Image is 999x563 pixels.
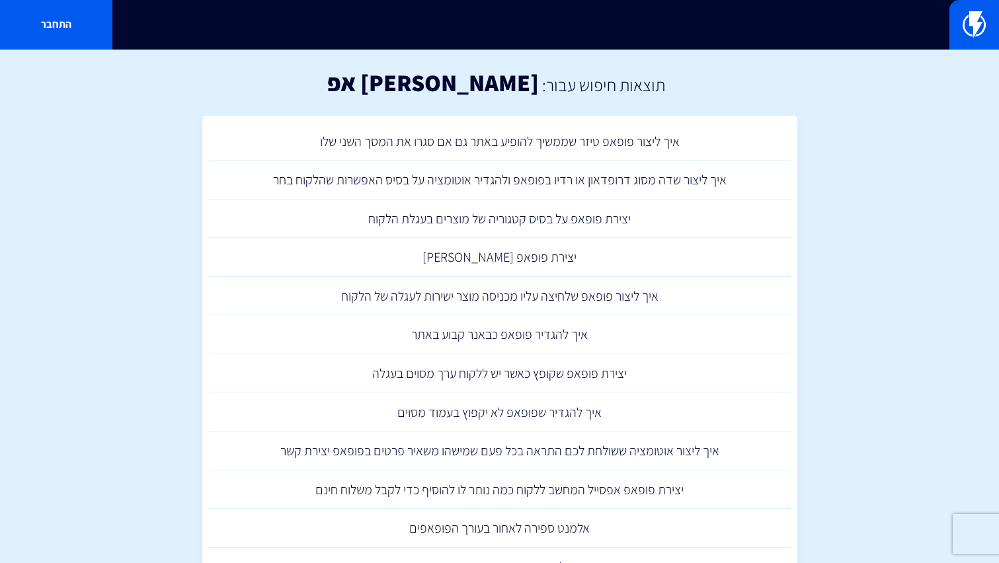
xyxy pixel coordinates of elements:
a: איך להגדיר פופאפ כבאנר קבוע באתר [209,315,791,354]
a: איך ליצור פופאפ טיזר שממשיך להופיע באתר גם אם סגרו את המסך השני שלו [209,122,791,161]
a: יצירת פופאפ שקופץ כאשר יש ללקוח ערך מסוים בעגלה [209,354,791,393]
a: איך ליצור פופאפ שלחיצה עליו מכניסה מוצר ישירות לעגלה של הלקוח [209,277,791,316]
a: אלמנט ספירה לאחור בעורך הפופאפים [209,509,791,548]
a: יצירת פופאפ על בסיס קטגוריה של מוצרים בעגלת הלקוח [209,200,791,239]
a: איך ליצור אוטומציה ששולחת לכם התראה בכל פעם שמישהו משאיר פרטים בפופאפ יצירת קשר [209,432,791,470]
a: איך להגדיר שפופאפ לא יקפוץ בעמוד מסוים [209,393,791,432]
a: יצירת פופאפ אפסייל המחשב ללקוח כמה נותר לו להוסיף כדי לקבל משלוח חינם [209,470,791,509]
h2: תוצאות חיפוש עבור: [539,75,665,94]
a: איך ליצור שדה מסוג דרופדאון או רדיו בפופאפ ולהגדיר אוטומציה על בסיס האפשרות שהלקוח בחר [209,161,791,200]
h1: [PERSON_NAME] אפ [327,69,539,96]
a: יצירת פופאפ [PERSON_NAME] [209,238,791,277]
